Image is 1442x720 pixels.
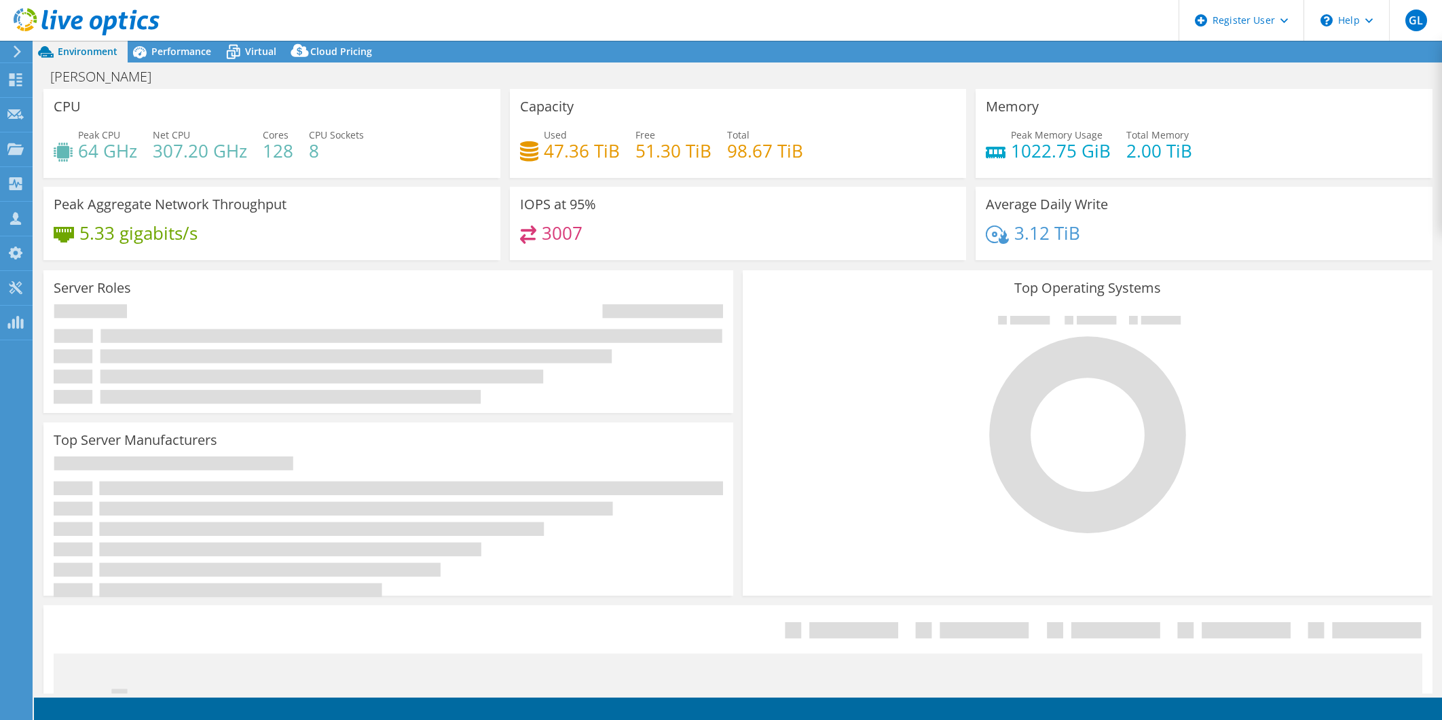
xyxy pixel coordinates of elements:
[986,99,1039,114] h3: Memory
[309,143,364,158] h4: 8
[78,128,120,141] span: Peak CPU
[635,143,711,158] h4: 51.30 TiB
[753,281,1422,295] h3: Top Operating Systems
[54,197,286,212] h3: Peak Aggregate Network Throughput
[44,69,172,84] h1: [PERSON_NAME]
[1014,226,1080,240] h4: 3.12 TiB
[58,45,117,58] span: Environment
[544,128,567,141] span: Used
[635,128,655,141] span: Free
[78,143,137,158] h4: 64 GHz
[1011,143,1111,158] h4: 1022.75 GiB
[309,128,364,141] span: CPU Sockets
[79,226,198,240] h4: 5.33 gigabits/s
[245,45,276,58] span: Virtual
[153,143,247,158] h4: 307.20 GHz
[727,128,750,141] span: Total
[54,281,131,295] h3: Server Roles
[1405,10,1427,31] span: GL
[986,197,1108,212] h3: Average Daily Write
[151,45,211,58] span: Performance
[1320,14,1333,26] svg: \n
[1011,128,1103,141] span: Peak Memory Usage
[520,197,596,212] h3: IOPS at 95%
[544,143,620,158] h4: 47.36 TiB
[542,226,583,240] h4: 3007
[727,143,803,158] h4: 98.67 TiB
[1126,143,1192,158] h4: 2.00 TiB
[1126,128,1189,141] span: Total Memory
[520,99,574,114] h3: Capacity
[153,128,190,141] span: Net CPU
[54,433,217,448] h3: Top Server Manufacturers
[310,45,372,58] span: Cloud Pricing
[263,143,293,158] h4: 128
[263,128,289,141] span: Cores
[54,99,81,114] h3: CPU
